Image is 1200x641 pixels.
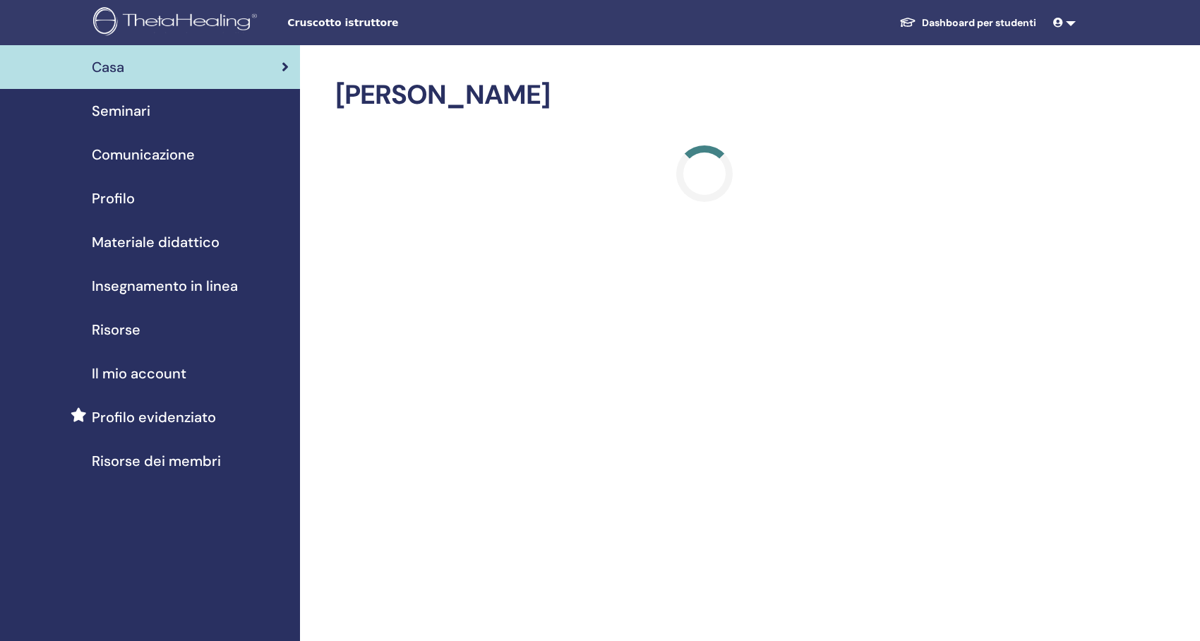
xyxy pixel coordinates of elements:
span: Insegnamento in linea [92,275,238,296]
img: graduation-cap-white.svg [899,16,916,28]
span: Casa [92,56,124,78]
span: Materiale didattico [92,232,220,253]
span: Cruscotto istruttore [287,16,499,30]
span: Risorse [92,319,140,340]
h2: [PERSON_NAME] [335,79,1073,112]
span: Profilo [92,188,135,209]
a: Dashboard per studenti [888,10,1048,36]
span: Il mio account [92,363,186,384]
img: logo.png [93,7,262,39]
span: Risorse dei membri [92,450,221,472]
span: Comunicazione [92,144,195,165]
span: Profilo evidenziato [92,407,216,428]
span: Seminari [92,100,150,121]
